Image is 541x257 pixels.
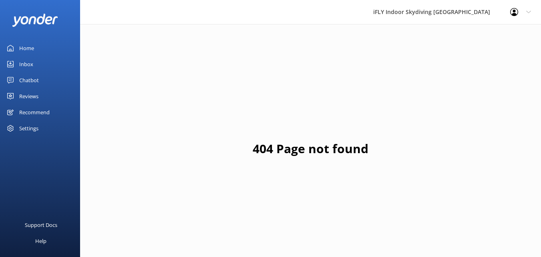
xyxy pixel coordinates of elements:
div: Support Docs [25,217,57,233]
div: Chatbot [19,72,39,88]
div: Reviews [19,88,38,104]
div: Help [35,233,46,249]
h1: 404 Page not found [253,139,368,158]
img: yonder-white-logo.png [12,14,58,27]
div: Recommend [19,104,50,120]
div: Home [19,40,34,56]
div: Inbox [19,56,33,72]
div: Settings [19,120,38,136]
